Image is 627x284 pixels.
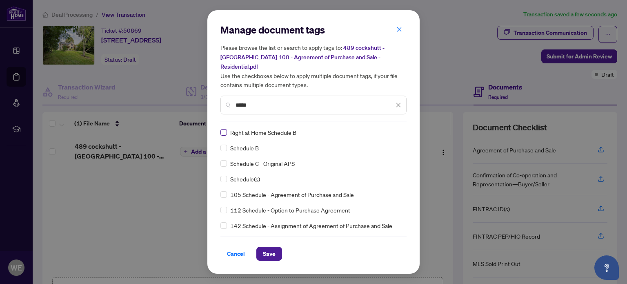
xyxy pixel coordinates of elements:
[220,44,385,70] span: 489 cockshutt - [GEOGRAPHIC_DATA] 100 - Agreement of Purchase and Sale - Residential.pdf
[263,247,276,260] span: Save
[230,221,392,230] span: 142 Schedule - Assignment of Agreement of Purchase and Sale
[230,174,260,183] span: Schedule(s)
[230,143,259,152] span: Schedule B
[230,206,350,215] span: 112 Schedule - Option to Purchase Agreement
[594,255,619,280] button: Open asap
[220,247,251,261] button: Cancel
[396,102,401,108] span: close
[230,159,295,168] span: Schedule C - Original APS
[227,247,245,260] span: Cancel
[220,43,407,89] h5: Please browse the list or search to apply tags to: Use the checkboxes below to apply multiple doc...
[220,23,407,36] h2: Manage document tags
[256,247,282,261] button: Save
[396,27,402,32] span: close
[230,128,296,137] span: Right at Home Schedule B
[230,190,354,199] span: 105 Schedule - Agreement of Purchase and Sale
